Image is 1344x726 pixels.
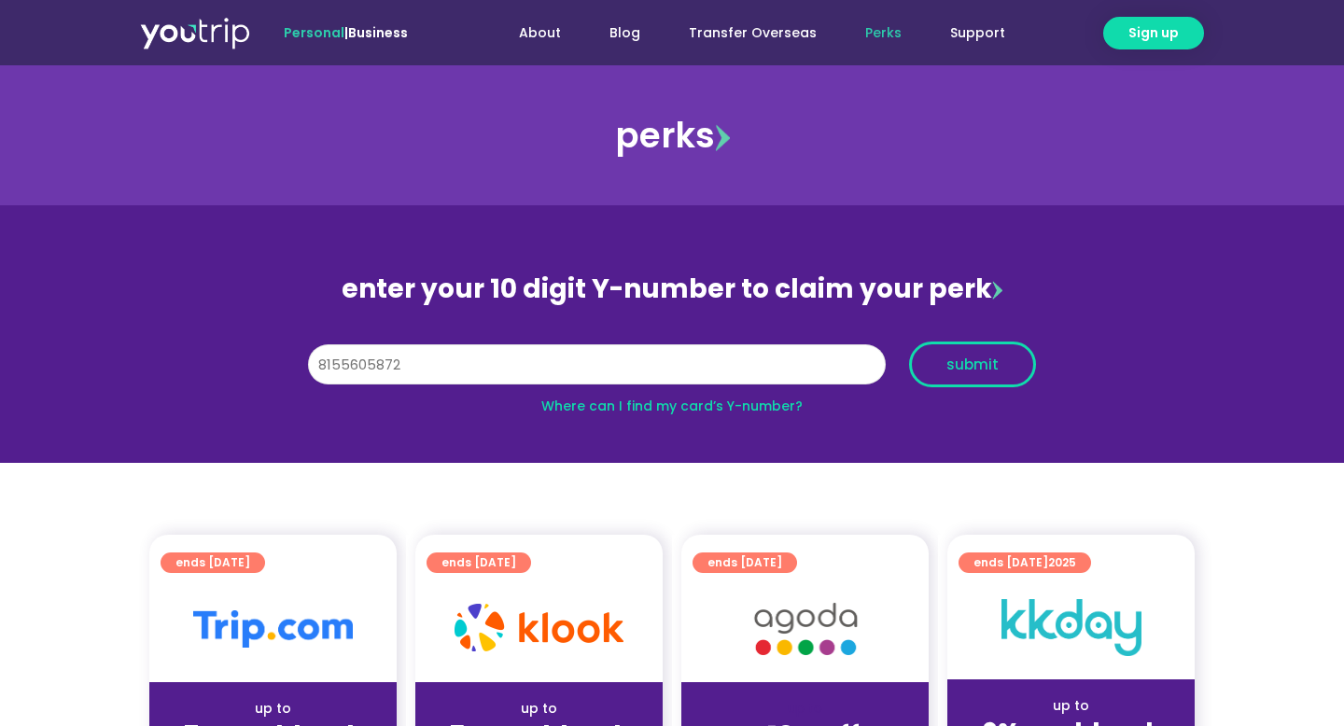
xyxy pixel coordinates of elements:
[308,344,886,385] input: 10 digit Y-number (e.g. 8123456789)
[308,342,1036,401] form: Y Number
[164,699,382,719] div: up to
[959,552,1091,573] a: ends [DATE]2025
[926,16,1029,50] a: Support
[1103,17,1204,49] a: Sign up
[284,23,344,42] span: Personal
[973,552,1076,573] span: ends [DATE]
[788,699,822,718] span: up to
[458,16,1029,50] nav: Menu
[427,552,531,573] a: ends [DATE]
[348,23,408,42] a: Business
[1128,23,1179,43] span: Sign up
[841,16,926,50] a: Perks
[946,357,999,371] span: submit
[1048,554,1076,570] span: 2025
[909,342,1036,387] button: submit
[665,16,841,50] a: Transfer Overseas
[962,696,1180,716] div: up to
[161,552,265,573] a: ends [DATE]
[541,397,803,415] a: Where can I find my card’s Y-number?
[284,23,408,42] span: |
[175,552,250,573] span: ends [DATE]
[495,16,585,50] a: About
[693,552,797,573] a: ends [DATE]
[585,16,665,50] a: Blog
[430,699,648,719] div: up to
[441,552,516,573] span: ends [DATE]
[299,265,1045,314] div: enter your 10 digit Y-number to claim your perk
[707,552,782,573] span: ends [DATE]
